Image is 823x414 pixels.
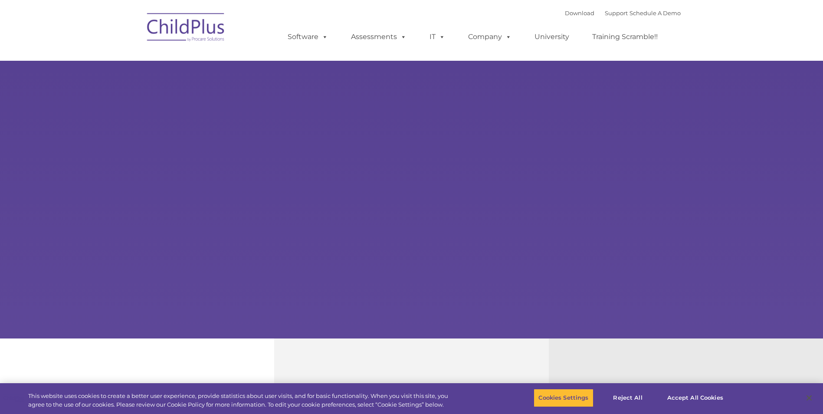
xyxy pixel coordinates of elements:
a: University [526,28,578,46]
a: Support [605,10,628,16]
a: Company [459,28,520,46]
a: Software [279,28,337,46]
a: Training Scramble!! [584,28,666,46]
img: ChildPlus by Procare Solutions [143,7,230,50]
div: This website uses cookies to create a better user experience, provide statistics about user visit... [28,392,452,409]
button: Cookies Settings [534,389,593,407]
a: IT [421,28,454,46]
a: Assessments [342,28,415,46]
button: Reject All [601,389,655,407]
font: | [565,10,681,16]
button: Accept All Cookies [662,389,728,407]
a: Schedule A Demo [630,10,681,16]
button: Close [800,388,819,407]
a: Download [565,10,594,16]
